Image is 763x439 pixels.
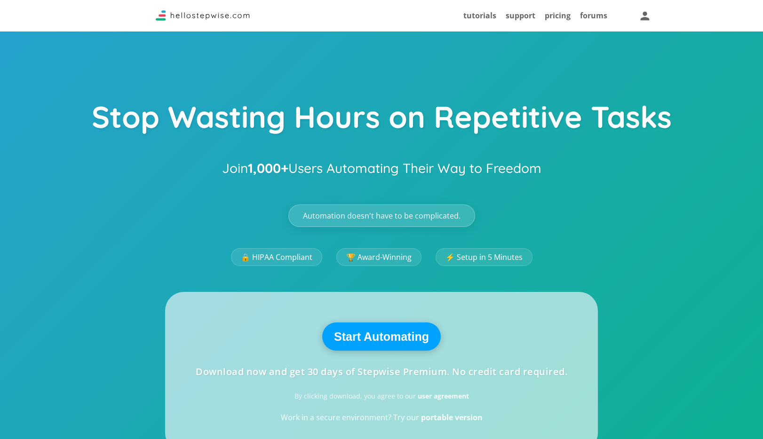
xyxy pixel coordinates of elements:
[156,13,250,23] a: Stepwise
[222,156,541,181] h2: Join Users Automating Their Way to Freedom
[294,393,469,400] div: By clicking download, you agree to our
[231,248,322,266] a: 🔒 HIPAA Compliant
[436,248,533,266] a: ⚡ Setup in 5 Minutes
[156,10,250,21] img: Logo
[281,414,483,421] div: Work in a secure environment? Try our
[92,100,672,140] h1: Stop Wasting Hours on Repetitive Tasks
[303,212,461,219] span: Automation doesn't have to be complicated.
[580,10,607,21] a: forums
[196,367,567,376] div: Download now and get 30 days of Stepwise Premium. No credit card required.
[336,248,421,266] a: 🏆 Award-Winning
[421,412,483,423] a: portable version
[248,160,288,176] strong: 1,000+
[506,10,535,21] a: support
[463,10,496,21] a: tutorials
[545,10,571,21] a: pricing
[418,392,469,400] a: user agreement
[322,322,441,351] button: Start Automating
